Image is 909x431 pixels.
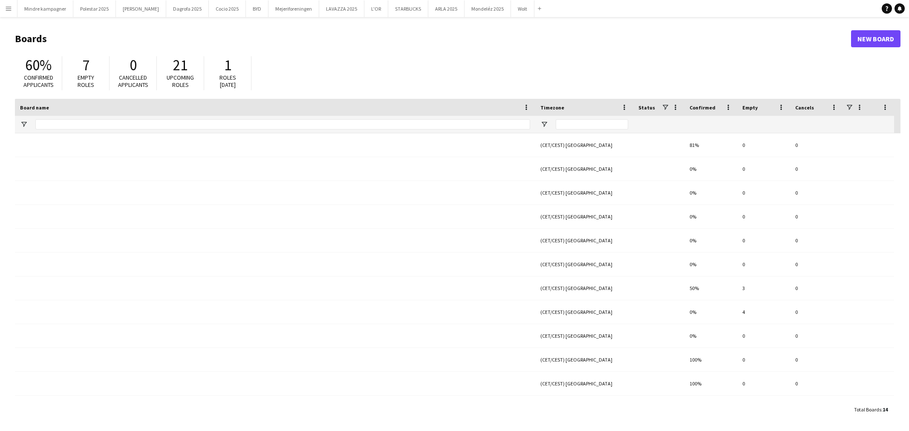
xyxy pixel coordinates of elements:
[20,121,28,128] button: Open Filter Menu
[690,104,716,111] span: Confirmed
[73,0,116,17] button: Polestar 2025
[638,104,655,111] span: Status
[790,253,843,276] div: 0
[319,0,364,17] button: LAVAZZA 2025
[535,229,633,252] div: (CET/CEST) [GEOGRAPHIC_DATA]
[737,229,790,252] div: 0
[742,104,758,111] span: Empty
[737,324,790,348] div: 0
[790,396,843,419] div: 0
[790,348,843,371] div: 0
[790,181,843,204] div: 0
[790,205,843,228] div: 0
[684,396,737,419] div: 70%
[854,401,888,418] div: :
[790,276,843,300] div: 0
[511,0,534,17] button: Wolt
[737,276,790,300] div: 3
[224,56,231,75] span: 1
[535,348,633,371] div: (CET/CEST) [GEOGRAPHIC_DATA]
[535,372,633,395] div: (CET/CEST) [GEOGRAPHIC_DATA]
[737,205,790,228] div: 0
[684,372,737,395] div: 100%
[684,324,737,348] div: 0%
[535,253,633,276] div: (CET/CEST) [GEOGRAPHIC_DATA]
[795,104,814,111] span: Cancels
[790,324,843,348] div: 0
[790,372,843,395] div: 0
[790,300,843,324] div: 0
[82,56,89,75] span: 7
[118,74,148,89] span: Cancelled applicants
[17,0,73,17] button: Mindre kampagner
[465,0,511,17] button: Mondeléz 2025
[737,372,790,395] div: 0
[684,205,737,228] div: 0%
[15,32,851,45] h1: Boards
[684,133,737,157] div: 81%
[737,348,790,371] div: 0
[35,119,530,129] input: Board name Filter Input
[684,348,737,371] div: 100%
[219,74,236,89] span: Roles [DATE]
[737,181,790,204] div: 0
[428,0,465,17] button: ARLA 2025
[540,121,548,128] button: Open Filter Menu
[364,0,388,17] button: L'OR
[535,157,633,181] div: (CET/CEST) [GEOGRAPHIC_DATA]
[166,0,209,17] button: Dagrofa 2025
[684,157,737,181] div: 0%
[388,0,428,17] button: STARBUCKS
[173,56,188,75] span: 21
[556,119,628,129] input: Timezone Filter Input
[535,396,633,419] div: (CET/CEST) [GEOGRAPHIC_DATA]
[737,396,790,419] div: 0
[116,0,166,17] button: [PERSON_NAME]
[790,133,843,157] div: 0
[737,300,790,324] div: 4
[20,104,49,111] span: Board name
[167,74,194,89] span: Upcoming roles
[535,300,633,324] div: (CET/CEST) [GEOGRAPHIC_DATA]
[246,0,268,17] button: BYD
[540,104,564,111] span: Timezone
[790,157,843,181] div: 0
[25,56,52,75] span: 60%
[78,74,94,89] span: Empty roles
[684,181,737,204] div: 0%
[535,133,633,157] div: (CET/CEST) [GEOGRAPHIC_DATA]
[737,157,790,181] div: 0
[790,229,843,252] div: 0
[684,276,737,300] div: 50%
[23,74,54,89] span: Confirmed applicants
[854,406,881,413] span: Total Boards
[535,205,633,228] div: (CET/CEST) [GEOGRAPHIC_DATA]
[737,133,790,157] div: 0
[268,0,319,17] button: Mejeriforeningen
[684,300,737,324] div: 0%
[535,276,633,300] div: (CET/CEST) [GEOGRAPHIC_DATA]
[209,0,246,17] button: Cocio 2025
[684,253,737,276] div: 0%
[883,406,888,413] span: 14
[130,56,137,75] span: 0
[535,324,633,348] div: (CET/CEST) [GEOGRAPHIC_DATA]
[737,253,790,276] div: 0
[684,229,737,252] div: 0%
[851,30,900,47] a: New Board
[535,181,633,204] div: (CET/CEST) [GEOGRAPHIC_DATA]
